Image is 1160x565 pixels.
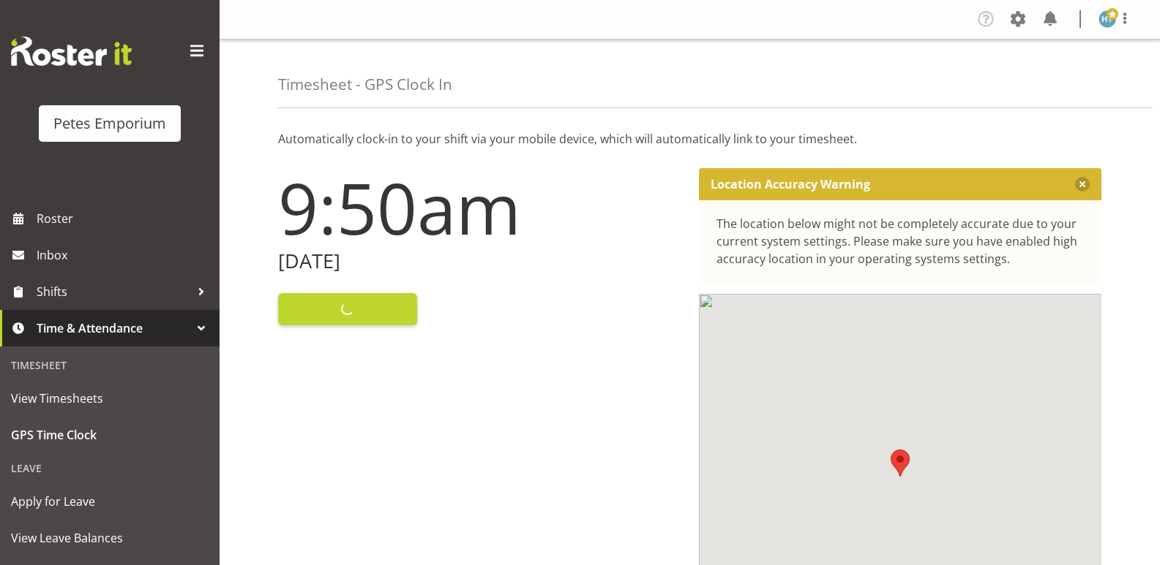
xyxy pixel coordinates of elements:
[37,244,212,266] span: Inbox
[11,490,209,512] span: Apply for Leave
[4,453,216,483] div: Leave
[37,208,212,230] span: Roster
[278,250,681,273] h2: [DATE]
[1075,177,1090,192] button: Close message
[11,527,209,549] span: View Leave Balances
[11,37,132,66] img: Rosterit website logo
[4,380,216,417] a: View Timesheets
[4,483,216,520] a: Apply for Leave
[711,177,870,192] p: Location Accuracy Warning
[4,417,216,453] a: GPS Time Clock
[278,168,681,247] h1: 9:50am
[37,317,190,339] span: Time & Attendance
[11,424,209,446] span: GPS Time Clock
[37,281,190,303] span: Shifts
[1099,10,1116,28] img: helena-tomlin701.jpg
[4,350,216,380] div: Timesheet
[4,520,216,556] a: View Leave Balances
[11,387,209,409] span: View Timesheets
[53,113,166,134] div: Petes Emporium
[278,130,1101,148] p: Automatically clock-in to your shift via your mobile device, which will automatically link to you...
[716,215,1085,268] div: The location below might not be completely accurate due to your current system settings. Please m...
[278,76,452,93] h4: Timesheet - GPS Clock In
